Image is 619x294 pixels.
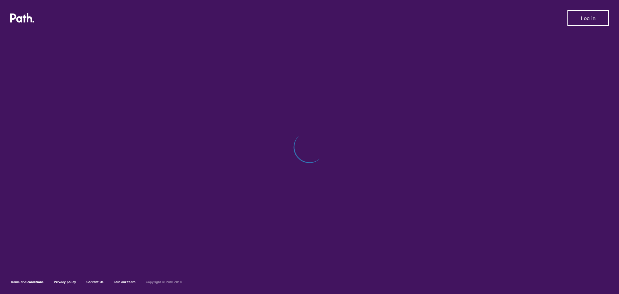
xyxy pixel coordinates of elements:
h6: Copyright © Path 2018 [146,280,182,284]
span: Log in [581,15,595,21]
a: Join our team [114,280,135,284]
button: Log in [567,10,609,26]
a: Contact Us [86,280,103,284]
a: Privacy policy [54,280,76,284]
a: Terms and conditions [10,280,44,284]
